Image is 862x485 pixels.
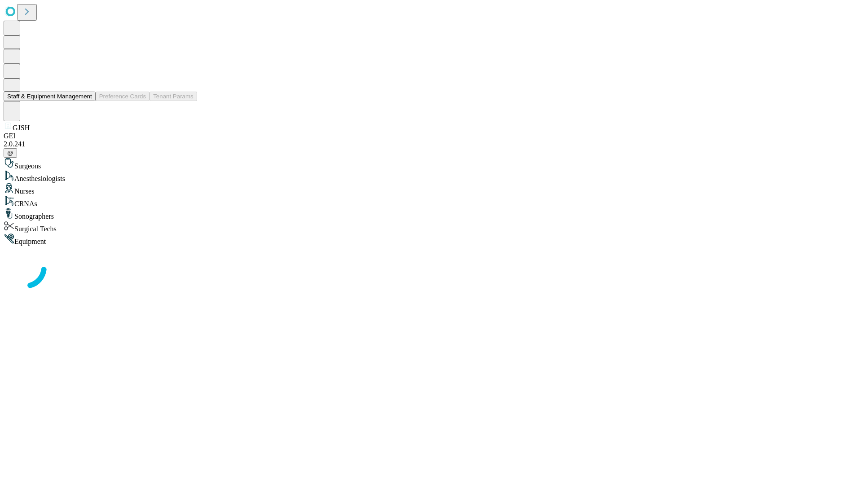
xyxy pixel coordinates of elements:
[4,132,858,140] div: GEI
[4,92,96,101] button: Staff & Equipment Management
[4,148,17,158] button: @
[4,220,858,233] div: Surgical Techs
[4,183,858,195] div: Nurses
[7,150,13,156] span: @
[4,158,858,170] div: Surgeons
[4,140,858,148] div: 2.0.241
[96,92,150,101] button: Preference Cards
[4,208,858,220] div: Sonographers
[150,92,197,101] button: Tenant Params
[4,170,858,183] div: Anesthesiologists
[13,124,30,132] span: GJSH
[4,233,858,246] div: Equipment
[4,195,858,208] div: CRNAs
